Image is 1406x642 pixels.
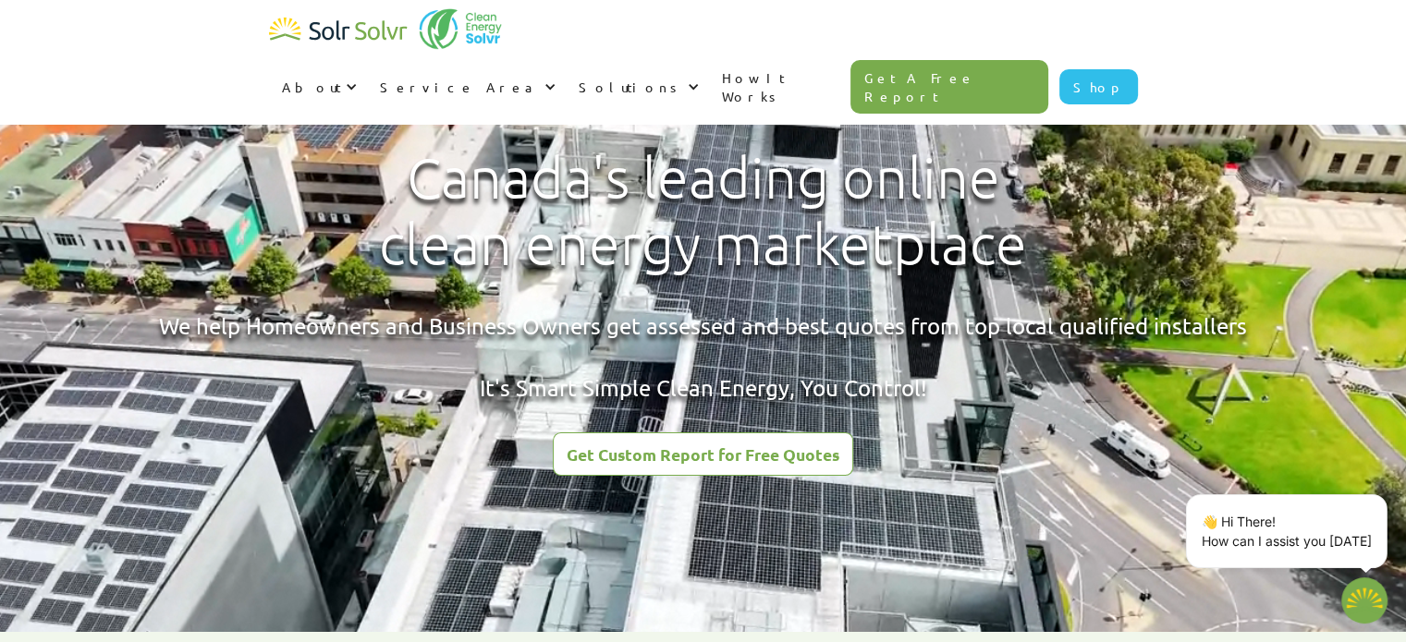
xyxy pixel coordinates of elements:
[159,310,1247,404] div: We help Homeowners and Business Owners get assessed and best quotes from top local qualified inst...
[709,50,851,124] a: How It Works
[1341,577,1388,624] button: Open chatbot widget
[567,446,839,463] div: Get Custom Report for Free Quotes
[269,59,367,115] div: About
[363,145,1043,278] h1: Canada's leading online clean energy marketplace
[1059,69,1138,104] a: Shop
[367,59,566,115] div: Service Area
[282,78,341,96] div: About
[1341,577,1388,624] img: 1702586718.png
[1202,512,1372,551] p: 👋 Hi There! How can I assist you [DATE]
[566,59,709,115] div: Solutions
[553,432,853,476] a: Get Custom Report for Free Quotes
[579,78,683,96] div: Solutions
[380,78,540,96] div: Service Area
[850,60,1048,114] a: Get A Free Report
